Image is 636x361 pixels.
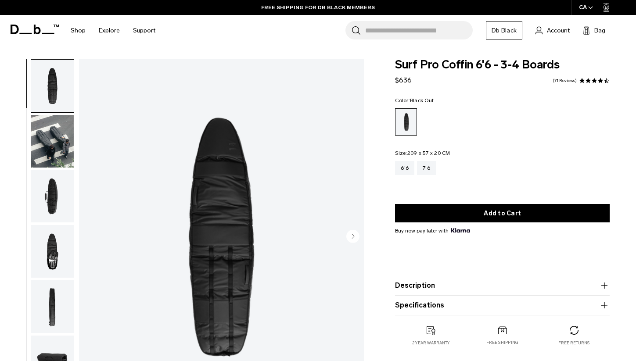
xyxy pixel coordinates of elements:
button: Specifications [395,300,610,311]
a: Shop [71,15,86,46]
a: 71 reviews [553,79,577,83]
a: Support [133,15,155,46]
nav: Main Navigation [64,15,162,46]
span: Surf Pro Coffin 6'6 - 3-4 Boards [395,59,610,71]
a: 6’6 [395,161,414,175]
legend: Color: [395,98,434,103]
img: Surf Pro Coffin 6'6 - 3-4 Boards [31,280,74,333]
span: $636 [395,76,412,84]
button: Bag [583,25,605,36]
span: Black Out [410,97,434,104]
p: Free shipping [486,340,518,346]
img: Surf Pro Coffin 6'6 - 3-4 Boards [31,60,74,112]
img: Surf Pro Coffin 6'6 - 3-4 Boards [31,170,74,223]
a: 7'6 [417,161,436,175]
span: Bag [594,26,605,35]
p: Free returns [558,340,589,346]
p: 2 year warranty [412,340,450,346]
img: {"height" => 20, "alt" => "Klarna"} [451,228,470,232]
a: Black Out [395,108,417,136]
span: Account [547,26,570,35]
button: Description [395,280,610,291]
legend: Size: [395,150,450,156]
a: FREE SHIPPING FOR DB BLACK MEMBERS [261,4,375,11]
span: Buy now pay later with [395,227,470,235]
img: Surf Pro Coffin 6'6 - 3-4 Boards [31,115,74,168]
a: Explore [99,15,120,46]
img: Surf Pro Coffin 6'6 - 3-4 Boards [31,225,74,278]
a: Account [535,25,570,36]
button: Next slide [346,229,359,244]
button: Add to Cart [395,204,610,222]
a: Db Black [486,21,522,39]
button: Surf Pro Coffin 6'6 - 3-4 Boards [31,280,74,333]
button: Surf Pro Coffin 6'6 - 3-4 Boards [31,59,74,113]
span: 209 x 57 x 20 CM [407,150,450,156]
